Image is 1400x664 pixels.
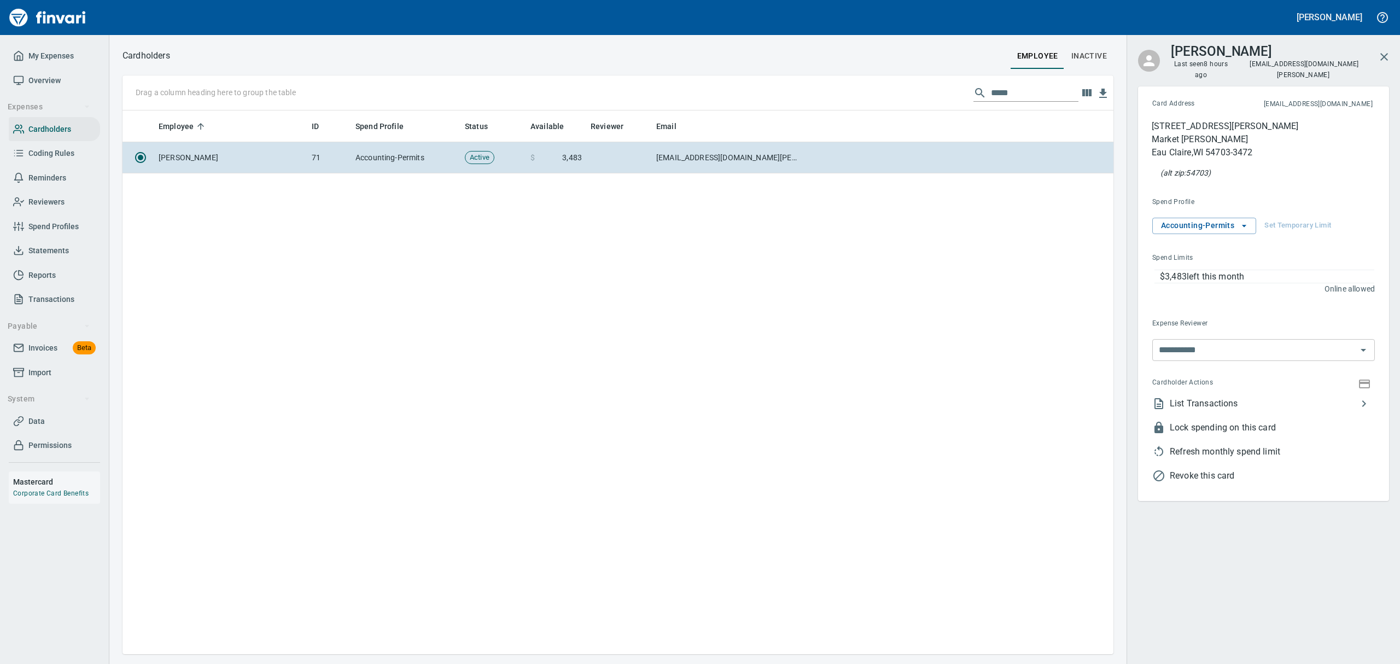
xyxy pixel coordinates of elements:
[1152,253,1283,264] span: Spend Limits
[28,123,71,136] span: Cardholders
[9,336,100,360] a: InvoicesBeta
[1229,99,1373,110] span: This is the email address for cardholder receipts
[1095,85,1111,102] button: Download Table
[9,141,100,166] a: Coding Rules
[656,120,691,133] span: Email
[1144,283,1375,294] p: Online allowed
[562,152,582,163] span: 3,483
[8,100,90,114] span: Expenses
[530,120,578,133] span: Available
[355,120,404,133] span: Spend Profile
[9,433,100,458] a: Permissions
[351,142,460,173] td: Accounting-Permits
[8,319,90,333] span: Payable
[9,166,100,190] a: Reminders
[3,389,95,409] button: System
[28,220,79,234] span: Spend Profiles
[1152,133,1298,146] p: Market [PERSON_NAME]
[1017,49,1058,63] span: employee
[9,263,100,288] a: Reports
[1170,469,1375,482] span: Revoke this card
[591,120,638,133] span: Reviewer
[3,316,95,336] button: Payable
[1171,41,1272,59] h3: [PERSON_NAME]
[1144,440,1375,464] li: This will allow the the cardholder to use their full spend limit again
[3,97,95,117] button: Expenses
[1170,397,1357,410] span: List Transactions
[28,341,57,355] span: Invoices
[530,120,564,133] span: Available
[136,87,296,98] p: Drag a column heading here to group the table
[28,171,66,185] span: Reminders
[9,117,100,142] a: Cardholders
[28,293,74,306] span: Transactions
[7,4,89,31] img: Finvari
[465,120,488,133] span: Status
[1262,218,1334,234] button: Set Temporary Limit
[28,147,74,160] span: Coding Rules
[1152,197,1284,208] span: Spend Profile
[28,195,65,209] span: Reviewers
[1160,167,1211,178] p: At the pump (or any AVS check), this zip will also be accepted
[122,49,170,62] p: Cardholders
[355,120,418,133] span: Spend Profile
[1071,49,1107,63] span: Inactive
[1152,98,1229,109] span: Card Address
[312,120,333,133] span: ID
[1161,219,1247,232] span: Accounting-Permits
[13,490,89,497] a: Corporate Card Benefits
[1249,59,1358,80] span: [EMAIL_ADDRESS][DOMAIN_NAME][PERSON_NAME]
[1264,219,1331,232] span: Set Temporary Limit
[1152,218,1256,234] button: Accounting-Permits
[1195,60,1228,79] time: 8 hours ago
[591,120,623,133] span: Reviewer
[312,120,319,133] span: ID
[1152,146,1298,159] p: Eau Claire , WI 54703-3472
[8,392,90,406] span: System
[28,269,56,282] span: Reports
[28,366,51,380] span: Import
[9,44,100,68] a: My Expenses
[1152,318,1290,329] span: Expense Reviewer
[530,152,535,163] span: $
[73,342,96,354] span: Beta
[28,439,72,452] span: Permissions
[9,238,100,263] a: Statements
[28,415,45,428] span: Data
[656,120,676,133] span: Email
[1356,342,1371,358] button: Open
[13,476,100,488] h6: Mastercard
[9,68,100,93] a: Overview
[652,142,805,173] td: [EMAIL_ADDRESS][DOMAIN_NAME][PERSON_NAME]
[28,244,69,258] span: Statements
[9,409,100,434] a: Data
[1356,376,1373,391] button: Show Card Number
[28,74,61,88] span: Overview
[9,190,100,214] a: Reviewers
[1152,120,1298,133] p: [STREET_ADDRESS][PERSON_NAME]
[28,49,74,63] span: My Expenses
[159,120,208,133] span: Employee
[9,360,100,385] a: Import
[1152,377,1285,388] span: Cardholder Actions
[1371,44,1397,70] button: Close cardholder
[1297,11,1362,23] h5: [PERSON_NAME]
[154,142,307,173] td: [PERSON_NAME]
[1171,59,1231,81] span: Last seen
[1170,421,1375,434] span: Lock spending on this card
[465,120,502,133] span: Status
[1160,270,1374,283] p: $3,483 left this month
[122,49,170,62] nav: breadcrumb
[465,153,494,163] span: Active
[1170,445,1375,458] span: Refresh monthly spend limit
[9,287,100,312] a: Transactions
[1294,9,1365,26] button: [PERSON_NAME]
[1078,85,1095,101] button: Choose columns to display
[307,142,351,173] td: 71
[159,120,194,133] span: Employee
[9,214,100,239] a: Spend Profiles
